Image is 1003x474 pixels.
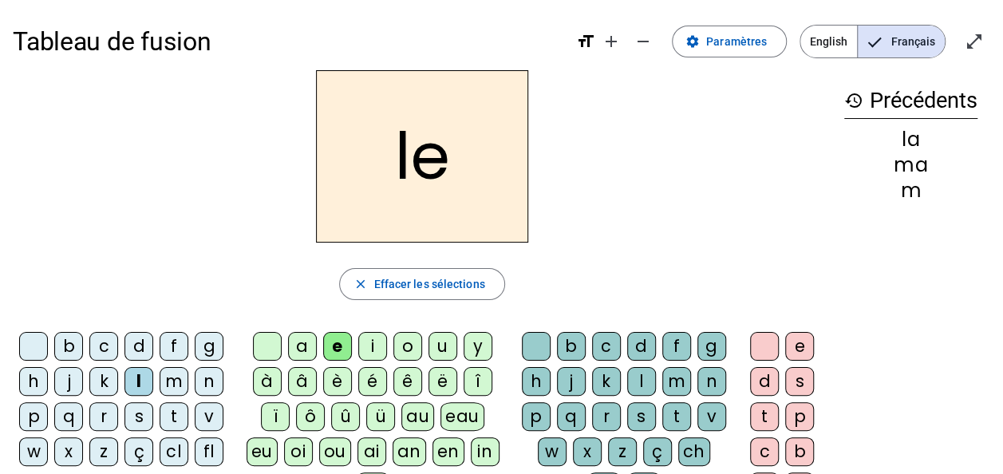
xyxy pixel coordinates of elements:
[357,437,386,466] div: ai
[428,332,457,361] div: u
[858,26,945,57] span: Français
[19,367,48,396] div: h
[750,367,779,396] div: d
[54,437,83,466] div: x
[592,332,621,361] div: c
[592,367,621,396] div: k
[697,332,726,361] div: g
[366,402,395,431] div: ü
[627,26,659,57] button: Diminuer la taille de la police
[706,32,767,51] span: Paramètres
[662,367,691,396] div: m
[195,437,223,466] div: fl
[672,26,787,57] button: Paramètres
[160,402,188,431] div: t
[323,367,352,396] div: è
[160,367,188,396] div: m
[316,70,528,243] h2: le
[844,130,977,149] div: la
[19,437,48,466] div: w
[261,402,290,431] div: ï
[750,402,779,431] div: t
[323,332,352,361] div: e
[800,25,946,58] mat-button-toggle-group: Language selection
[284,437,313,466] div: oi
[538,437,567,466] div: w
[54,402,83,431] div: q
[602,32,621,51] mat-icon: add
[785,367,814,396] div: s
[54,332,83,361] div: b
[464,332,492,361] div: y
[844,91,863,110] mat-icon: history
[627,402,656,431] div: s
[358,367,387,396] div: é
[428,367,457,396] div: ë
[785,402,814,431] div: p
[464,367,492,396] div: î
[319,437,351,466] div: ou
[195,332,223,361] div: g
[296,402,325,431] div: ô
[393,437,426,466] div: an
[358,332,387,361] div: i
[557,332,586,361] div: b
[471,437,500,466] div: in
[592,402,621,431] div: r
[195,367,223,396] div: n
[662,332,691,361] div: f
[576,32,595,51] mat-icon: format_size
[432,437,464,466] div: en
[557,402,586,431] div: q
[89,437,118,466] div: z
[522,367,551,396] div: h
[844,181,977,200] div: m
[353,277,367,291] mat-icon: close
[573,437,602,466] div: x
[89,332,118,361] div: c
[844,83,977,119] h3: Précédents
[247,437,278,466] div: eu
[393,332,422,361] div: o
[401,402,434,431] div: au
[557,367,586,396] div: j
[678,437,710,466] div: ch
[627,367,656,396] div: l
[19,402,48,431] div: p
[124,402,153,431] div: s
[124,332,153,361] div: d
[160,437,188,466] div: cl
[685,34,700,49] mat-icon: settings
[195,402,223,431] div: v
[373,275,484,294] span: Effacer les sélections
[785,332,814,361] div: e
[697,402,726,431] div: v
[124,367,153,396] div: l
[331,402,360,431] div: û
[288,332,317,361] div: a
[697,367,726,396] div: n
[13,16,563,67] h1: Tableau de fusion
[522,402,551,431] div: p
[634,32,653,51] mat-icon: remove
[124,437,153,466] div: ç
[440,402,484,431] div: eau
[608,437,637,466] div: z
[844,156,977,175] div: ma
[643,437,672,466] div: ç
[595,26,627,57] button: Augmenter la taille de la police
[627,332,656,361] div: d
[393,367,422,396] div: ê
[958,26,990,57] button: Entrer en plein écran
[89,402,118,431] div: r
[785,437,814,466] div: b
[253,367,282,396] div: à
[89,367,118,396] div: k
[288,367,317,396] div: â
[662,402,691,431] div: t
[54,367,83,396] div: j
[339,268,504,300] button: Effacer les sélections
[750,437,779,466] div: c
[160,332,188,361] div: f
[800,26,857,57] span: English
